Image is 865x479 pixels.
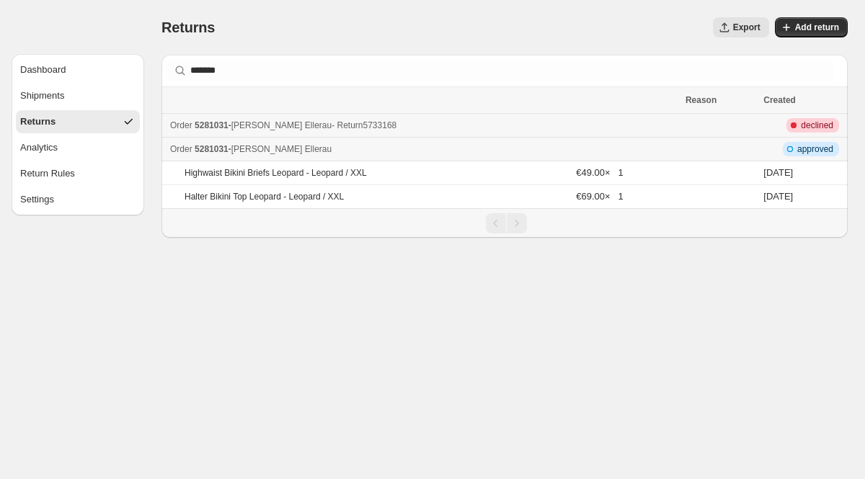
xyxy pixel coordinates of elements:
button: Analytics [16,136,140,159]
span: Export [733,22,760,33]
div: Return Rules [20,166,75,181]
span: Order [170,120,192,130]
button: Shipments [16,84,140,107]
span: €49.00 × 1 [576,167,623,178]
span: €69.00 × 1 [576,191,623,202]
div: Shipments [20,89,64,103]
span: approved [797,143,833,155]
button: Add return [775,17,848,37]
button: Dashboard [16,58,140,81]
span: - Return 5733168 [332,120,396,130]
p: Halter Bikini Top Leopard - Leopard / XXL [185,191,344,202]
button: Return Rules [16,162,140,185]
span: [PERSON_NAME] Ellerau [231,144,332,154]
div: Settings [20,192,54,207]
div: - [170,142,677,156]
div: - [170,118,677,133]
span: Order [170,144,192,154]
button: Settings [16,188,140,211]
span: Reason [686,95,717,105]
span: Add return [795,22,839,33]
div: Dashboard [20,63,66,77]
p: Highwaist Bikini Briefs Leopard - Leopard / XXL [185,167,367,179]
button: Export [713,17,769,37]
span: Created [763,95,796,105]
span: [PERSON_NAME] Ellerau [231,120,332,130]
time: Wednesday, August 13, 2025 at 12:25:29 PM [763,191,793,202]
span: 5281031 [195,120,229,130]
button: Returns [16,110,140,133]
span: declined [801,120,833,131]
div: Returns [20,115,56,129]
span: Returns [161,19,215,35]
div: Analytics [20,140,58,155]
nav: Pagination [161,208,848,238]
time: Wednesday, August 13, 2025 at 12:25:29 PM [763,167,793,178]
span: 5281031 [195,144,229,154]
